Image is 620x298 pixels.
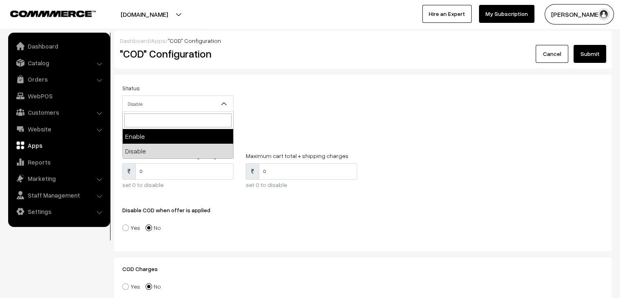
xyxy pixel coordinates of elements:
[10,122,107,136] a: Website
[122,207,604,214] h3: Disable COD when offer is applied
[122,96,234,112] span: Disable
[122,282,140,291] label: Yes
[246,151,349,160] label: Maximum cart total + shipping charges
[10,72,107,87] a: Orders
[10,171,107,186] a: Marketing
[536,45,568,63] a: Cancel
[122,266,604,273] h3: COD Charges
[10,105,107,120] a: Customers
[10,204,107,219] a: Settings
[146,282,161,291] label: No
[10,39,107,53] a: Dashboard
[545,4,614,24] button: [PERSON_NAME]
[92,4,196,24] button: [DOMAIN_NAME]
[10,11,96,17] img: COMMMERCE
[10,155,107,169] a: Reports
[120,47,440,60] h2: "COD" Configuration
[574,45,606,63] button: Submit
[246,180,287,189] label: set 0 to disable
[122,180,163,189] label: set 0 to disable
[123,129,233,144] li: Enable
[122,223,140,232] label: Yes
[123,97,233,111] span: Disable
[122,84,140,92] label: Status
[10,8,82,18] a: COMMMERCE
[598,8,610,20] img: user
[123,144,233,158] li: Disable
[422,5,472,23] a: Hire an Expert
[10,89,107,103] a: WebPOS
[120,37,150,44] a: Dashboard
[151,37,165,44] a: Apps
[479,5,534,23] a: My Subscription
[168,37,221,44] span: "COD" Configuration
[10,138,107,153] a: Apps
[120,36,606,45] div: / /
[10,188,107,202] a: Staff Management
[10,56,107,70] a: Catalog
[146,223,161,232] label: No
